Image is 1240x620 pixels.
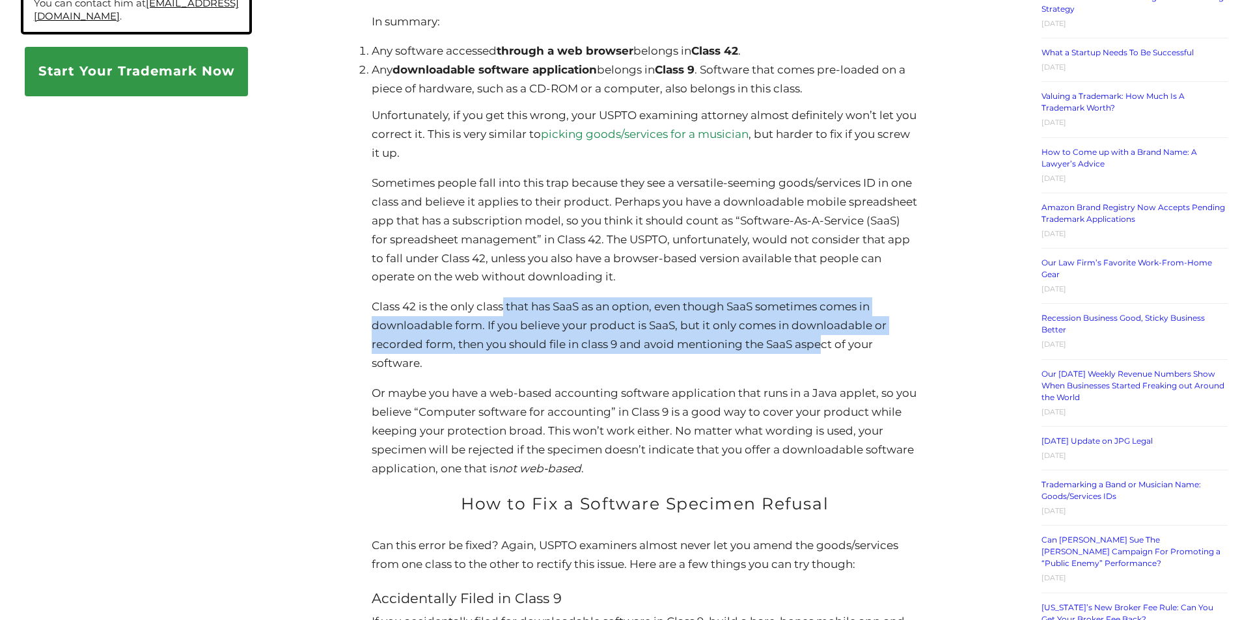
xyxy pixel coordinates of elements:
[1041,47,1194,57] a: What a Startup Needs To Be Successful
[1041,479,1201,501] a: Trademarking a Band or Musician Name: Goods/Services IDs
[393,63,597,76] strong: downloadable software application
[1041,202,1225,224] a: Amazon Brand Registry Now Accepts Pending Trademark Applications
[1041,506,1066,515] time: [DATE]
[1041,147,1197,168] a: How to Come up with a Brand Name: A Lawyer’s Advice
[1041,229,1066,238] time: [DATE]
[1041,407,1066,416] time: [DATE]
[1041,62,1066,72] time: [DATE]
[1041,174,1066,183] time: [DATE]
[1041,118,1066,127] time: [DATE]
[497,44,633,57] strong: through a web browser
[372,12,917,31] p: In summary:
[1041,284,1066,293] time: [DATE]
[372,297,917,373] p: Class 42 is the only class that has SaaS as an option, even though SaaS sometimes comes in downlo...
[372,536,917,574] p: Can this error be fixed? Again, USPTO examiners almost never let you amend the goods/services fro...
[25,47,248,96] a: Start Your Trademark Now
[1041,369,1224,402] a: Our [DATE] Weekly Revenue Numbers Show When Businesses Started Freaking out Around the World
[372,42,917,61] li: Any software accessed belongs in .
[372,585,917,612] h3: Accidentally Filed in Class 9
[1041,451,1066,460] time: [DATE]
[1041,436,1153,446] a: [DATE] Update on JPG Legal
[372,384,917,478] p: Or maybe you have a web-based accounting software application that runs in a Java applet, so you ...
[1041,573,1066,582] time: [DATE]
[1041,535,1220,568] a: Can [PERSON_NAME] Sue The [PERSON_NAME] Campaign For Promoting a “Public Enemy” Performance?
[691,44,738,57] strong: Class 42
[1041,91,1185,113] a: Valuing a Trademark: How Much Is A Trademark Worth?
[372,489,917,520] h2: How to Fix a Software Specimen Refusal
[1041,313,1205,334] a: Recession Business Good, Sticky Business Better
[1041,258,1212,279] a: Our Law Firm’s Favorite Work-From-Home Gear
[498,462,581,475] em: not web-based
[372,174,917,286] p: Sometimes people fall into this trap because they see a versatile-seeming goods/services ID in on...
[372,106,917,163] p: Unfortunately, if you get this wrong, your USPTO examining attorney almost definitely won’t let y...
[372,61,917,98] li: Any belongs in . Software that comes pre-loaded on a piece of hardware, such as a CD-ROM or a com...
[1041,19,1066,28] time: [DATE]
[1041,340,1066,349] time: [DATE]
[541,128,749,141] a: picking goods/services for a musician
[655,63,695,76] strong: Class 9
